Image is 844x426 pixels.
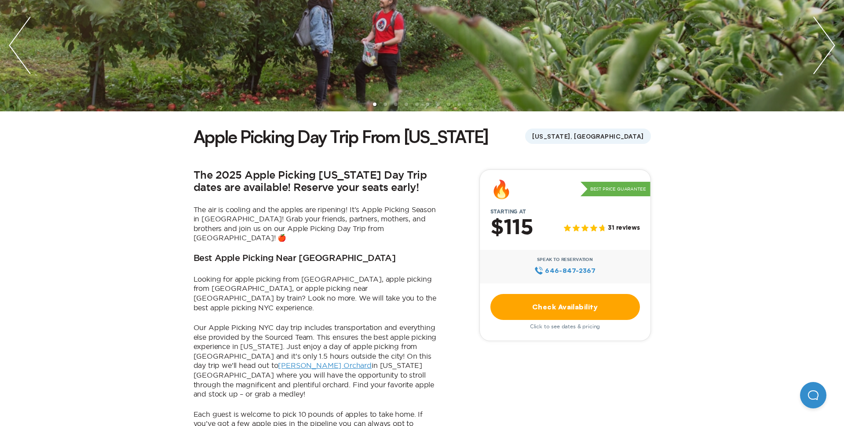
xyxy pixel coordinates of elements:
li: slide item 8 [447,103,450,106]
li: slide item 1 [373,103,376,106]
span: [US_STATE], [GEOGRAPHIC_DATA] [525,129,650,144]
li: slide item 6 [426,103,429,106]
span: Speak to Reservation [537,257,593,262]
p: Best Price Guarantee [581,182,650,197]
span: Click to see dates & pricing [530,323,600,330]
a: Check Availability [490,294,640,320]
h3: Best Apple Picking Near [GEOGRAPHIC_DATA] [194,253,396,264]
p: Our Apple Picking NYC day trip includes transportation and everything else provided by the Source... [194,323,440,399]
a: 646‍-847‍-2367 [534,266,596,275]
li: slide item 5 [415,103,419,106]
iframe: Help Scout Beacon - Open [800,382,826,408]
a: [PERSON_NAME] Orchard [278,361,372,369]
li: slide item 10 [468,103,471,106]
span: Starting at [480,209,537,215]
h1: Apple Picking Day Trip From [US_STATE] [194,125,489,148]
span: 646‍-847‍-2367 [545,266,596,275]
li: slide item 4 [405,103,408,106]
h2: $115 [490,217,533,239]
span: 31 reviews [608,224,639,232]
p: The air is cooling and the apples are ripening! It’s Apple Picking Season in [GEOGRAPHIC_DATA]! G... [194,205,440,243]
li: slide item 3 [394,103,398,106]
li: slide item 7 [436,103,440,106]
p: Looking for apple picking from [GEOGRAPHIC_DATA], apple picking from [GEOGRAPHIC_DATA], or apple ... [194,275,440,312]
li: slide item 2 [384,103,387,106]
li: slide item 9 [457,103,461,106]
div: 🔥 [490,180,512,198]
h2: The 2025 Apple Picking [US_STATE] Day Trip dates are available! Reserve your seats early! [194,169,440,195]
